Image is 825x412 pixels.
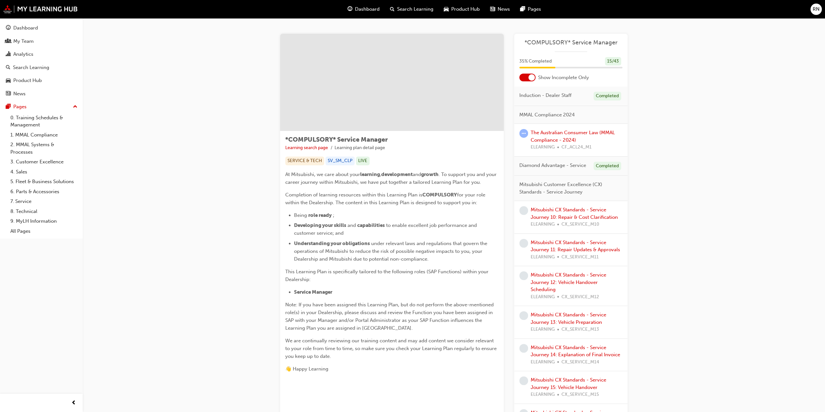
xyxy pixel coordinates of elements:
a: Search Learning [3,62,80,74]
a: search-iconSearch Learning [385,3,439,16]
span: ELEARNING [531,359,555,366]
span: role ready [308,212,332,218]
a: 5. Fleet & Business Solutions [8,177,80,187]
div: Analytics [13,51,33,58]
span: Diamond Advantage - Service [519,162,586,169]
span: capabilities [357,222,385,228]
div: Completed [594,92,621,100]
div: 15 / 43 [605,57,621,66]
a: Mitsubishi CX Standards - Service Journey 14: Explanation of Final Invoice [531,345,620,358]
div: Dashboard [13,24,38,32]
span: prev-icon [71,399,76,407]
a: 4. Sales [8,167,80,177]
span: , [380,171,381,177]
span: news-icon [490,5,495,13]
a: 9. MyLH Information [8,216,80,226]
span: Induction - Dealer Staff [519,92,572,99]
button: DashboardMy TeamAnalyticsSearch LearningProduct HubNews [3,21,80,101]
span: *COMPULSORY* Service Manager [285,136,388,143]
span: CX_SERVICE_M15 [561,391,599,398]
span: under relevant laws and regulations that govern the operations of Mitsubishi to reduce the risk o... [294,241,489,262]
span: MMAL Compliance 2024 [519,111,575,119]
a: 3. Customer Excellence [8,157,80,167]
span: pages-icon [520,5,525,13]
a: News [3,88,80,100]
a: The Australian Consumer Law (MMAL Compliance - 2024) [531,130,615,143]
span: ELEARNING [531,144,555,151]
a: Product Hub [3,75,80,87]
div: LIVE [356,157,370,165]
span: car-icon [6,78,11,84]
span: 👋 Happy Learning [285,366,328,372]
img: mmal [3,5,78,13]
span: learningRecordVerb_NONE-icon [519,271,528,280]
span: Pages [528,6,541,13]
span: Being [294,212,307,218]
div: Completed [594,162,621,171]
div: My Team [13,38,34,45]
span: Understanding your obligations [294,241,370,246]
div: Pages [13,103,27,111]
a: Analytics [3,48,80,60]
span: CX_SERVICE_M14 [561,359,599,366]
span: COMPULSORY [422,192,457,198]
a: Mitsubishi CX Standards - Service Journey 13: Vehicle Preparation [531,312,606,325]
span: learningRecordVerb_ATTEMPT-icon [519,129,528,138]
div: SV_SM_CLP [325,157,355,165]
div: Search Learning [13,64,49,71]
div: Product Hub [13,77,42,84]
span: learningRecordVerb_NONE-icon [519,239,528,248]
button: RN [810,4,822,15]
span: Dashboard [355,6,380,13]
a: Learning search page [285,145,328,150]
span: for your role within the Dealership. The content in this Learning Plan is designed to support you... [285,192,487,206]
span: CX_SERVICE_M10 [561,221,599,228]
span: search-icon [390,5,395,13]
a: Mitsubishi CX Standards - Service Journey 10: Repair & Cost Clarification [531,207,618,220]
span: Note: If you have been assigned this Learning Plan, but do not perform the above-mentioned role(s... [285,302,495,331]
span: people-icon [6,39,11,44]
span: Completion of learning resources within this Learning Plan is [285,192,422,198]
button: Pages [3,101,80,113]
span: CX_SERVICE_M12 [561,293,599,301]
span: pages-icon [6,104,11,110]
a: All Pages [8,226,80,236]
a: car-iconProduct Hub [439,3,485,16]
span: At Mitsubishi, we care about your [285,171,360,177]
span: Product Hub [451,6,480,13]
a: Mitsubishi CX Standards - Service Journey 15: Vehicle Handover [531,377,606,390]
span: Show Incomplete Only [538,74,589,81]
span: to enable excellent job performance and customer service; and [294,222,478,236]
span: growth [421,171,439,177]
span: up-icon [73,103,77,111]
span: learningRecordVerb_NONE-icon [519,376,528,385]
span: learningRecordVerb_NONE-icon [519,206,528,215]
a: My Team [3,35,80,47]
a: Mitsubishi CX Standards - Service Journey 11: Repair Updates & Approvals [531,240,620,253]
span: ELEARNING [531,253,555,261]
span: RN [813,6,819,13]
a: 7. Service [8,196,80,206]
span: Mitsubishi Customer Excellence (CX) Standards - Service Journey [519,181,617,195]
span: ELEARNING [531,326,555,333]
span: ELEARNING [531,293,555,301]
span: guage-icon [6,25,11,31]
span: 35 % Completed [519,58,552,65]
a: 6. Parts & Accessories [8,187,80,197]
span: car-icon [444,5,449,13]
span: search-icon [6,65,10,71]
span: CX_SERVICE_M13 [561,326,599,333]
span: learningRecordVerb_NONE-icon [519,311,528,320]
a: 8. Technical [8,206,80,217]
span: We are continually reviewing our training content and may add content we consider relevant to you... [285,338,498,359]
a: *COMPULSORY* Service Manager [519,39,622,46]
a: Dashboard [3,22,80,34]
a: 1. MMAL Compliance [8,130,80,140]
span: Developing your skills [294,222,346,228]
a: 2. MMAL Systems & Processes [8,140,80,157]
span: and [413,171,421,177]
a: guage-iconDashboard [342,3,385,16]
div: News [13,90,26,98]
